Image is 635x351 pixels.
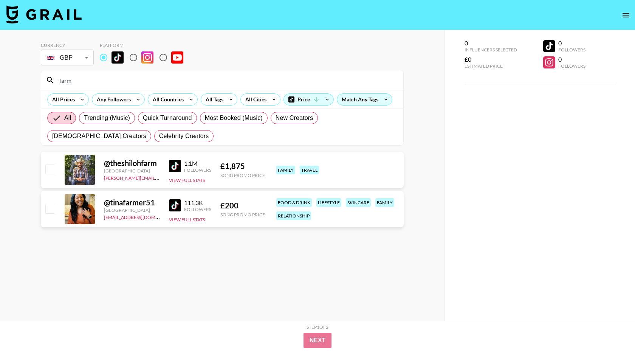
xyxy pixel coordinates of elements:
[41,42,94,48] div: Currency
[307,324,328,330] div: Step 1 of 2
[92,94,132,105] div: Any Followers
[284,94,333,105] div: Price
[143,113,192,123] span: Quick Turnaround
[112,51,124,64] img: TikTok
[346,198,371,207] div: skincare
[42,51,92,64] div: GBP
[6,5,82,23] img: Grail Talent
[184,167,211,173] div: Followers
[220,201,265,210] div: £ 200
[220,212,265,217] div: Song Promo Price
[304,333,332,348] button: Next
[465,63,517,69] div: Estimated Price
[184,160,211,167] div: 1.1M
[169,160,181,172] img: TikTok
[205,113,263,123] span: Most Booked (Music)
[241,94,268,105] div: All Cities
[201,94,225,105] div: All Tags
[104,168,160,174] div: [GEOGRAPHIC_DATA]
[55,74,399,86] input: Search by User Name
[141,51,153,64] img: Instagram
[148,94,185,105] div: All Countries
[104,213,180,220] a: [EMAIL_ADDRESS][DOMAIN_NAME]
[558,39,585,47] div: 0
[316,198,341,207] div: lifestyle
[48,94,76,105] div: All Prices
[84,113,130,123] span: Trending (Music)
[104,158,160,168] div: @ theshilohfarm
[337,94,392,105] div: Match Any Tags
[52,132,146,141] span: [DEMOGRAPHIC_DATA] Creators
[618,8,633,23] button: open drawer
[220,162,265,171] div: £ 1,875
[558,63,585,69] div: Followers
[465,56,517,63] div: £0
[169,217,205,222] button: View Full Stats
[184,199,211,207] div: 111.3K
[465,47,517,53] div: Influencers Selected
[159,132,209,141] span: Celebrity Creators
[184,207,211,212] div: Followers
[276,166,295,174] div: family
[276,198,312,207] div: food & drink
[276,113,313,123] span: New Creators
[558,47,585,53] div: Followers
[597,313,626,342] iframe: Drift Widget Chat Controller
[465,39,517,47] div: 0
[104,198,160,207] div: @ tinafarmer51
[300,166,319,174] div: travel
[100,42,189,48] div: Platform
[558,56,585,63] div: 0
[169,199,181,211] img: TikTok
[169,177,205,183] button: View Full Stats
[375,198,394,207] div: family
[220,172,265,178] div: Song Promo Price
[64,113,71,123] span: All
[171,51,183,64] img: YouTube
[104,207,160,213] div: [GEOGRAPHIC_DATA]
[276,211,311,220] div: relationship
[104,174,216,181] a: [PERSON_NAME][EMAIL_ADDRESS][DOMAIN_NAME]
